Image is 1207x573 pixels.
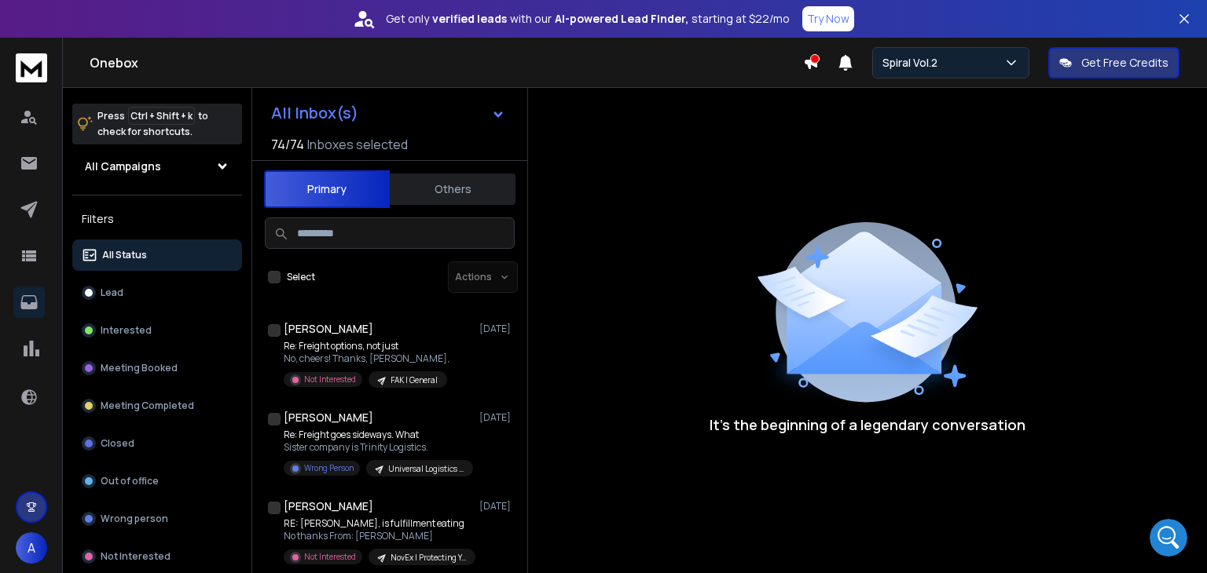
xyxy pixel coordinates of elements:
[304,462,354,474] p: Wrong Person
[259,97,518,129] button: All Inbox(s)
[284,340,449,352] p: Re: Freight options, not just
[72,239,242,271] button: All Status
[16,532,47,564] button: A
[271,105,358,121] h1: All Inbox(s)
[101,286,123,299] p: Lead
[101,362,178,374] p: Meeting Booked
[102,249,147,261] p: All Status
[284,352,449,365] p: No, cheers! Thanks, [PERSON_NAME],
[807,11,849,27] p: Try Now
[432,11,507,27] strong: verified leads
[85,159,161,174] h1: All Campaigns
[101,475,159,487] p: Out of office
[284,530,472,542] p: No thanks From: [PERSON_NAME]
[479,411,515,424] p: [DATE]
[1048,47,1179,78] button: Get Free Credits
[101,513,168,525] p: Wrong person
[1150,519,1187,557] iframe: Intercom live chat
[101,437,134,450] p: Closed
[391,374,438,386] p: FAK | General
[284,410,373,425] h1: [PERSON_NAME]
[555,11,688,27] strong: AI-powered Lead Finder,
[386,11,790,27] p: Get only with our starting at $22/mo
[390,172,515,206] button: Others
[304,374,356,385] p: Not Interested
[72,390,242,422] button: Meeting Completed
[101,550,171,563] p: Not Interested
[264,170,390,208] button: Primary
[97,108,208,140] p: Press to check for shortcuts.
[479,323,515,335] p: [DATE]
[72,277,242,308] button: Lead
[72,352,242,384] button: Meeting Booked
[101,324,152,337] p: Interested
[284,429,472,441] p: Re: Freight goes sideways. What
[90,53,803,72] h1: Onebox
[72,208,242,230] h3: Filters
[16,53,47,82] img: logo
[271,135,304,154] span: 74 / 74
[284,498,373,514] h1: [PERSON_NAME]
[72,465,242,497] button: Out of office
[284,517,472,530] p: RE: [PERSON_NAME], is fulfillment eating
[284,321,373,337] h1: [PERSON_NAME]
[72,503,242,535] button: Wrong person
[287,271,315,283] label: Select
[391,552,466,564] p: NovEx | Protecting Your Margins | [GEOGRAPHIC_DATA] | 1-25
[479,500,515,513] p: [DATE]
[710,414,1025,436] p: It’s the beginning of a legendary conversation
[1081,55,1168,71] p: Get Free Credits
[72,151,242,182] button: All Campaigns
[101,400,194,412] p: Meeting Completed
[72,315,242,346] button: Interested
[128,107,195,125] span: Ctrl + Shift + k
[72,428,242,459] button: Closed
[307,135,408,154] h3: Inboxes selected
[882,55,944,71] p: Spiral Vol.2
[388,463,464,475] p: Universal Logistics | Food & beverage
[284,441,472,454] p: Sister company is Trinity Logistics.
[304,551,356,563] p: Not Interested
[72,541,242,572] button: Not Interested
[802,6,854,31] button: Try Now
